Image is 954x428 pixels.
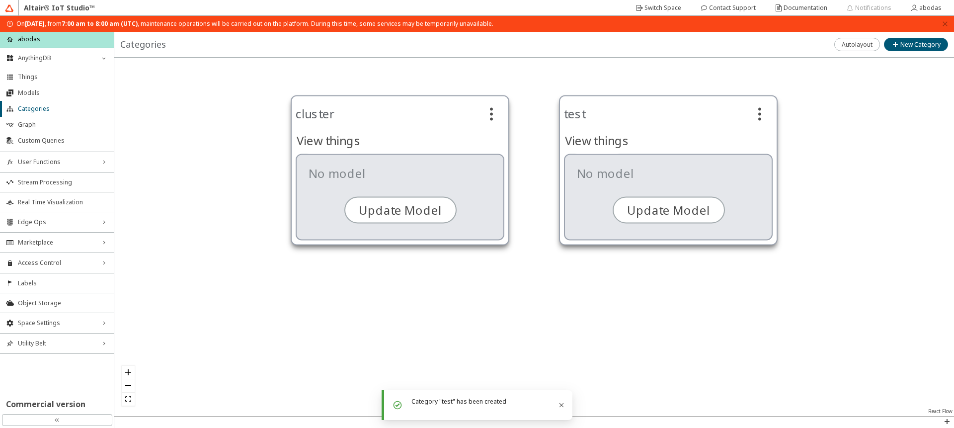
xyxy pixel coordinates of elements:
span: Real Time Visualization [18,198,108,206]
button: fit view [122,393,135,406]
span: Access Control [18,259,96,267]
strong: 7:00 am to 8:00 am (UTC) [62,19,138,28]
span: Stream Processing [18,178,108,186]
span: On , from , maintenance operations will be carried out on the platform. During this time, some se... [16,20,493,28]
a: React Flow [928,408,953,415]
a: Close [556,399,567,411]
p: abodas [18,35,40,44]
span: Utility Belt [18,340,96,347]
strong: [DATE] [25,19,45,28]
unity-typography: test [564,105,586,123]
span: AnythingDB [18,54,96,62]
button: zoom out [122,379,135,393]
unity-typography: cluster [296,105,334,123]
span: close [942,21,948,27]
span: Object Storage [18,299,108,307]
span: Graph [18,121,108,129]
span: Space Settings [18,319,96,327]
button: close [942,20,948,28]
button: zoom in [122,366,135,379]
span: Edge Ops [18,218,96,226]
span: User Functions [18,158,96,166]
unity-typography: No model [577,165,634,183]
span: Categories [18,105,108,113]
span: Marketplace [18,239,96,247]
span: Models [18,89,108,97]
div: Category "test" has been created [411,397,560,406]
unity-typography: No model [309,165,365,183]
span: Custom Queries [18,137,108,145]
span: Labels [18,279,108,287]
span: Things [18,73,108,81]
